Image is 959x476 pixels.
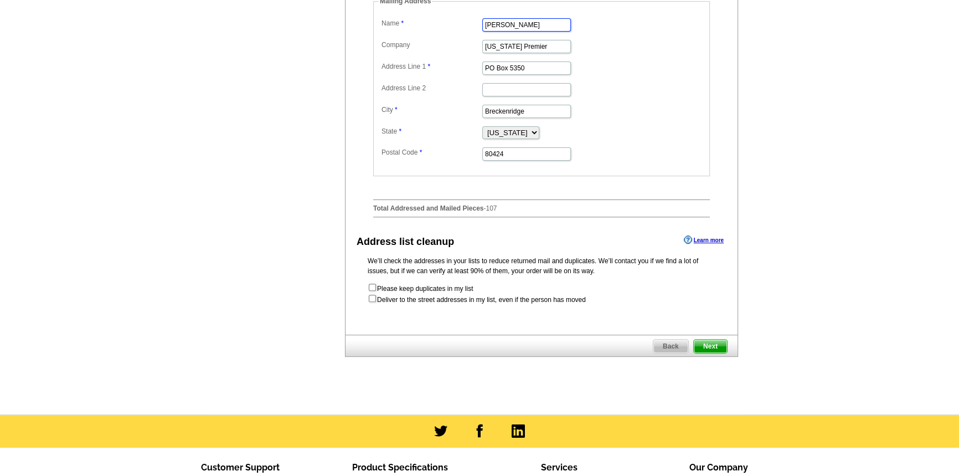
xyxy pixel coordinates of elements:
span: Services [541,462,578,473]
span: Customer Support [201,462,280,473]
label: Postal Code [381,147,481,157]
label: Address Line 1 [381,62,481,71]
span: Our Company [689,462,748,473]
form: Please keep duplicates in my list Deliver to the street addresses in my list, even if the person ... [368,283,715,305]
span: Next [694,340,727,353]
p: We’ll check the addresses in your lists to reduce returned mail and duplicates. We’ll contact you... [368,256,715,276]
label: Company [381,40,481,50]
div: Address list cleanup [357,234,454,249]
label: Name [381,18,481,28]
label: Address Line 2 [381,83,481,93]
span: Back [653,340,688,353]
a: Learn more [684,236,724,244]
label: State [381,126,481,136]
strong: Total Addressed and Mailed Pieces [373,204,483,212]
span: 107 [486,204,497,212]
iframe: LiveChat chat widget [738,218,959,476]
span: Product Specifications [352,462,448,473]
label: City [381,105,481,115]
a: Back [653,339,689,354]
